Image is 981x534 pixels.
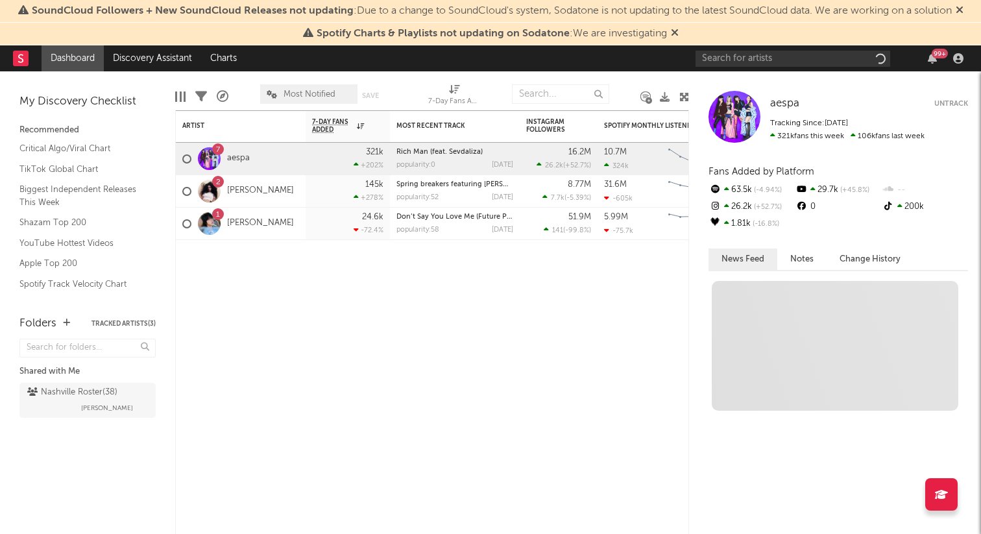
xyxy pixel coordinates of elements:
a: Nashville Roster(38)[PERSON_NAME] [19,383,156,418]
a: Charts [201,45,246,71]
div: -75.7k [604,226,633,235]
a: Discovery Assistant [104,45,201,71]
div: Spring breakers featuring kesha [396,181,513,188]
button: News Feed [708,249,777,270]
div: 145k [365,180,383,189]
span: aespa [770,98,799,109]
span: Dismiss [956,6,963,16]
span: -5.39 % [566,195,589,202]
div: Shared with Me [19,364,156,380]
div: Instagram Followers [526,118,572,134]
a: [PERSON_NAME] [227,218,294,229]
a: Shazam Top 200 [19,215,143,230]
div: 26.2k [708,199,795,215]
span: 7-Day Fans Added [312,118,354,134]
span: 26.2k [545,162,563,169]
div: [DATE] [492,194,513,201]
div: My Discovery Checklist [19,94,156,110]
div: 10.7M [604,148,627,156]
div: Recommended [19,123,156,138]
a: aespa [227,153,250,164]
div: [DATE] [492,226,513,234]
span: : We are investigating [317,29,667,39]
button: 99+ [928,53,937,64]
div: 16.2M [568,148,591,156]
div: 7-Day Fans Added (7-Day Fans Added) [428,94,480,110]
div: 321k [366,148,383,156]
span: [PERSON_NAME] [81,400,133,416]
div: 0 [795,199,881,215]
span: Most Notified [284,90,335,99]
span: Fans Added by Platform [708,167,814,176]
div: 31.6M [604,180,627,189]
a: [PERSON_NAME] [227,186,294,197]
div: 99 + [932,49,948,58]
span: Tracking Since: [DATE] [770,119,848,127]
button: Tracked Artists(3) [91,321,156,327]
div: 29.7k [795,182,881,199]
div: 1.81k [708,215,795,232]
button: Notes [777,249,827,270]
div: ( ) [537,161,591,169]
span: SoundCloud Followers + New SoundCloud Releases not updating [32,6,354,16]
span: 7.7k [551,195,564,202]
div: 324k [604,162,629,170]
span: Dismiss [671,29,679,39]
div: 7-Day Fans Added (7-Day Fans Added) [428,78,480,115]
input: Search for artists [696,51,890,67]
span: 141 [552,227,563,234]
div: popularity: 0 [396,162,435,169]
div: popularity: 58 [396,226,439,234]
div: 51.9M [568,213,591,221]
a: Don’t Say You Love Me (Future Pop Remix) [396,213,540,221]
svg: Chart title [662,175,721,208]
span: Spotify Charts & Playlists not updating on Sodatone [317,29,570,39]
a: aespa [770,97,799,110]
span: : Due to a change to SoundCloud's system, Sodatone is not updating to the latest SoundCloud data.... [32,6,952,16]
div: Most Recent Track [396,122,494,130]
span: +52.7 % [565,162,589,169]
div: Nashville Roster ( 38 ) [27,385,117,400]
div: Artist [182,122,280,130]
div: Rich Man (feat. Sevdaliza) [396,149,513,156]
button: Change History [827,249,914,270]
div: A&R Pipeline [217,78,228,115]
a: Rich Man (feat. Sevdaliza) [396,149,483,156]
span: 321k fans this week [770,132,844,140]
div: Folders [19,316,56,332]
div: +278 % [354,193,383,202]
div: -72.4 % [354,226,383,234]
div: -605k [604,194,633,202]
div: +202 % [354,161,383,169]
div: Spotify Monthly Listeners [604,122,701,130]
span: +52.7 % [752,204,782,211]
svg: Chart title [662,143,721,175]
div: [DATE] [492,162,513,169]
div: popularity: 52 [396,194,439,201]
svg: Chart title [662,208,721,240]
a: Critical Algo/Viral Chart [19,141,143,156]
a: Dashboard [42,45,104,71]
span: -16.8 % [751,221,779,228]
span: -4.94 % [752,187,782,194]
input: Search for folders... [19,339,156,358]
div: 200k [882,199,968,215]
div: -- [882,182,968,199]
div: 5.99M [604,213,628,221]
span: -99.8 % [565,227,589,234]
div: ( ) [542,193,591,202]
span: 106k fans last week [770,132,925,140]
input: Search... [512,84,609,104]
button: Save [362,92,379,99]
div: 63.5k [708,182,795,199]
button: Untrack [934,97,968,110]
a: Spotify Track Velocity Chart [19,277,143,291]
a: Biggest Independent Releases This Week [19,182,143,209]
div: Don’t Say You Love Me (Future Pop Remix) [396,213,513,221]
div: 24.6k [362,213,383,221]
div: ( ) [544,226,591,234]
div: Filters [195,78,207,115]
a: Apple Top 200 [19,256,143,271]
span: +45.8 % [838,187,869,194]
a: Spring breakers featuring [PERSON_NAME] [396,181,540,188]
